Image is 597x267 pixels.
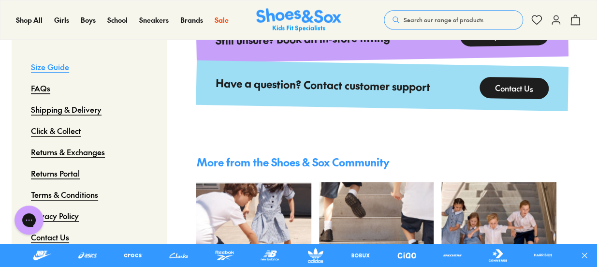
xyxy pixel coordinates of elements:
a: Sneakers [139,15,169,25]
a: Click & Collect [31,120,81,141]
a: Privacy Policy [31,205,79,226]
iframe: Gorgias live chat messenger [10,202,48,238]
span: Search our range of products [404,15,483,24]
a: Brands [180,15,203,25]
a: Contact Us [31,226,69,248]
h4: Have a question? Contact customer support [216,74,431,94]
a: Returns Portal [31,163,80,184]
a: School [107,15,128,25]
a: FAQs [31,77,50,99]
a: Returns & Exchanges [31,141,105,163]
a: Size Guide [31,56,69,77]
a: Shoes & Sox [256,8,341,32]
a: Girls [54,15,69,25]
a: Sale [215,15,229,25]
img: SNS_Logo_Responsive.svg [256,8,341,32]
a: Boys [81,15,96,25]
a: Shipping & Delivery [31,99,102,120]
a: Shop All [16,15,43,25]
div: More from the Shoes & Sox Community [196,154,389,170]
h4: Still unsure? Book an in-store fitting [216,29,391,48]
button: Search our range of products [384,10,523,30]
a: Terms & Conditions [31,184,98,205]
a: Contact Us [480,76,549,99]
